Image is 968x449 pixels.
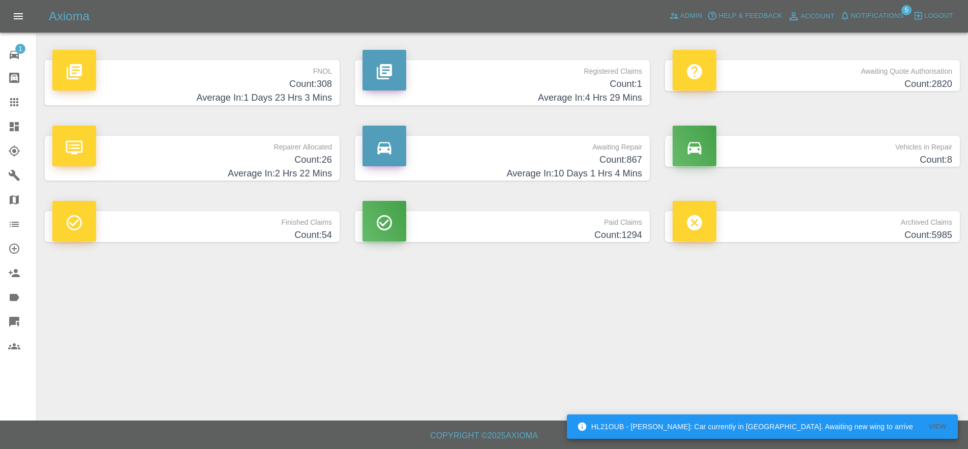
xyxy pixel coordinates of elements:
[362,91,642,105] h4: Average In: 4 Hrs 29 Mins
[362,77,642,91] h4: Count: 1
[718,10,782,22] span: Help & Feedback
[49,8,89,24] h5: Axioma
[921,419,954,435] button: View
[8,429,960,443] h6: Copyright © 2025 Axioma
[362,167,642,181] h4: Average In: 10 Days 1 Hrs 4 Mins
[45,136,340,181] a: Repairer AllocatedCount:26Average In:2 Hrs 22 Mins
[52,77,332,91] h4: Count: 308
[924,10,953,22] span: Logout
[577,417,913,436] div: HL21OUB - [PERSON_NAME]: Car currently in [GEOGRAPHIC_DATA]. Awaiting new wing to arrive
[673,153,952,167] h4: Count: 8
[362,136,642,153] p: Awaiting Repair
[52,60,332,77] p: FNOL
[355,60,650,105] a: Registered ClaimsCount:1Average In:4 Hrs 29 Mins
[45,60,340,105] a: FNOLCount:308Average In:1 Days 23 Hrs 3 Mins
[673,211,952,228] p: Archived Claims
[705,8,784,24] button: Help & Feedback
[362,153,642,167] h4: Count: 867
[665,136,960,167] a: Vehicles in RepairCount:8
[52,167,332,181] h4: Average In: 2 Hrs 22 Mins
[45,211,340,242] a: Finished ClaimsCount:54
[52,153,332,167] h4: Count: 26
[667,8,705,24] a: Admin
[851,10,904,22] span: Notifications
[673,77,952,91] h4: Count: 2820
[355,136,650,181] a: Awaiting RepairCount:867Average In:10 Days 1 Hrs 4 Mins
[901,5,912,15] span: 5
[52,211,332,228] p: Finished Claims
[665,60,960,91] a: Awaiting Quote AuthorisationCount:2820
[52,136,332,153] p: Repairer Allocated
[362,60,642,77] p: Registered Claims
[673,60,952,77] p: Awaiting Quote Authorisation
[52,228,332,242] h4: Count: 54
[362,211,642,228] p: Paid Claims
[15,44,25,54] span: 1
[673,228,952,242] h4: Count: 5985
[673,136,952,153] p: Vehicles in Repair
[6,4,31,28] button: Open drawer
[801,11,835,22] span: Account
[665,211,960,242] a: Archived ClaimsCount:5985
[911,8,956,24] button: Logout
[362,228,642,242] h4: Count: 1294
[837,8,906,24] button: Notifications
[785,8,837,24] a: Account
[355,211,650,242] a: Paid ClaimsCount:1294
[52,91,332,105] h4: Average In: 1 Days 23 Hrs 3 Mins
[680,10,703,22] span: Admin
